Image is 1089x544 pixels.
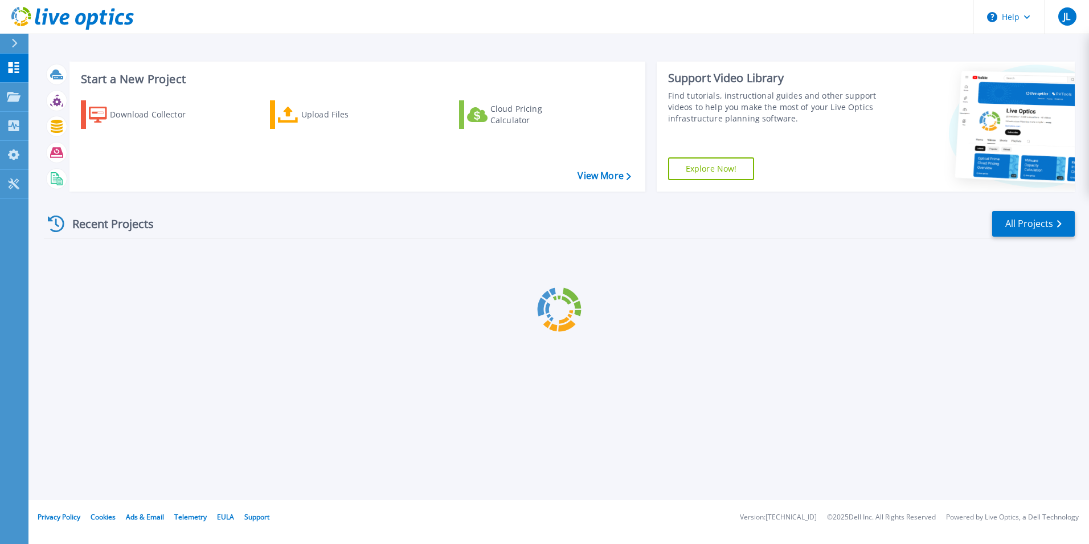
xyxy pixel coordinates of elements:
h3: Start a New Project [81,73,631,86]
div: Upload Files [301,103,392,126]
a: Ads & Email [126,512,164,522]
li: © 2025 Dell Inc. All Rights Reserved [827,514,936,521]
div: Support Video Library [668,71,881,86]
span: JL [1063,12,1070,21]
li: Version: [TECHNICAL_ID] [740,514,817,521]
a: Download Collector [81,100,208,129]
a: View More [578,170,631,181]
a: Cookies [91,512,116,522]
li: Powered by Live Optics, a Dell Technology [946,514,1079,521]
a: Cloud Pricing Calculator [459,100,586,129]
a: Support [244,512,269,522]
a: Upload Files [270,100,397,129]
div: Download Collector [110,103,201,126]
a: Privacy Policy [38,512,80,522]
a: Telemetry [174,512,207,522]
a: All Projects [992,211,1075,237]
a: EULA [217,512,234,522]
div: Cloud Pricing Calculator [490,103,582,126]
div: Recent Projects [44,210,169,238]
a: Explore Now! [668,157,755,180]
div: Find tutorials, instructional guides and other support videos to help you make the most of your L... [668,90,881,124]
